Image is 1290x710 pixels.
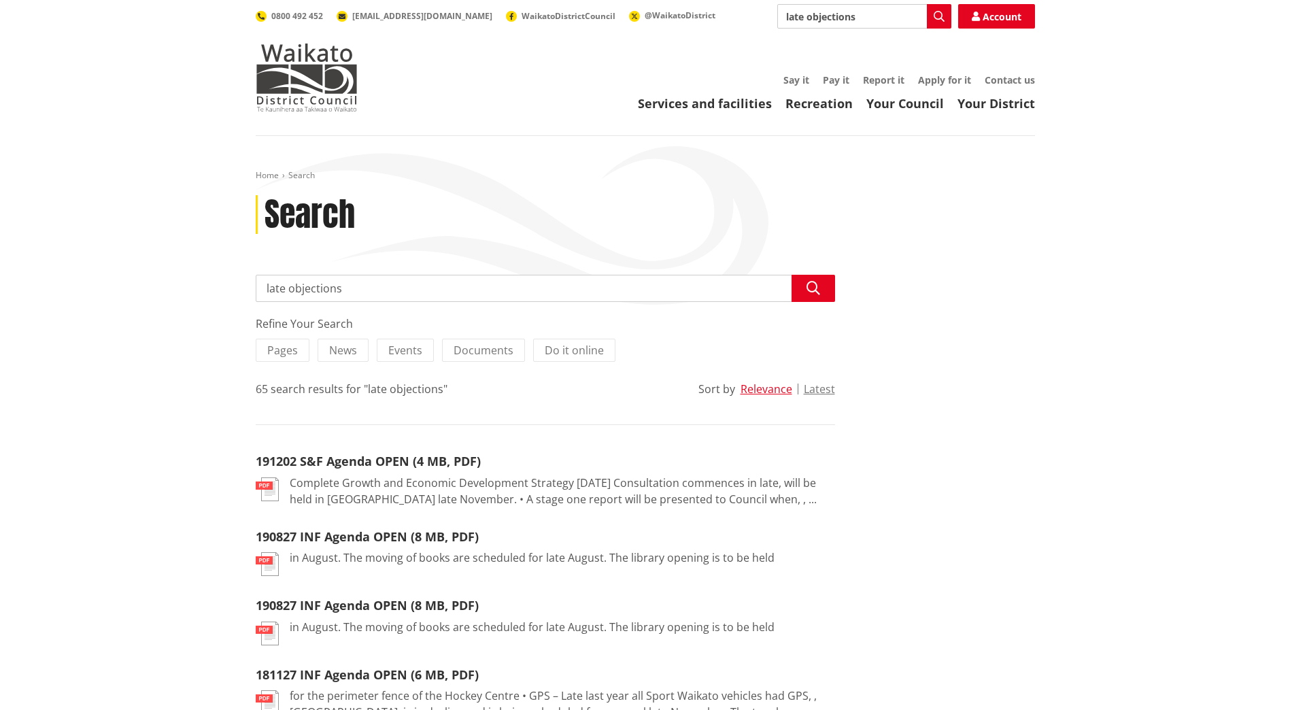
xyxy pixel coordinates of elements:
a: 181127 INF Agenda OPEN (6 MB, PDF) [256,666,479,683]
div: Refine Your Search [256,316,835,332]
a: [EMAIL_ADDRESS][DOMAIN_NAME] [337,10,492,22]
img: Waikato District Council - Te Kaunihera aa Takiwaa o Waikato [256,44,358,112]
a: Say it [783,73,809,86]
span: Documents [454,343,513,358]
a: Report it [863,73,904,86]
span: [EMAIL_ADDRESS][DOMAIN_NAME] [352,10,492,22]
a: Apply for it [918,73,971,86]
span: @WaikatoDistrict [645,10,715,21]
a: @WaikatoDistrict [629,10,715,21]
span: Search [288,169,315,181]
img: document-pdf.svg [256,552,279,576]
p: in August. The moving of books are scheduled for late August. The library opening is to be held [290,619,775,635]
img: document-pdf.svg [256,622,279,645]
a: Pay it [823,73,849,86]
a: 190827 INF Agenda OPEN (8 MB, PDF) [256,528,479,545]
a: Services and facilities [638,95,772,112]
span: Events [388,343,422,358]
span: WaikatoDistrictCouncil [522,10,615,22]
input: Search input [256,275,835,302]
a: 190827 INF Agenda OPEN (8 MB, PDF) [256,597,479,613]
button: Relevance [741,383,792,395]
span: News [329,343,357,358]
a: Home [256,169,279,181]
a: Recreation [785,95,853,112]
a: 0800 492 452 [256,10,323,22]
h1: Search [265,195,355,235]
nav: breadcrumb [256,170,1035,182]
span: Do it online [545,343,604,358]
a: 191202 S&F Agenda OPEN (4 MB, PDF) [256,453,481,469]
a: Contact us [985,73,1035,86]
p: in August. The moving of books are scheduled for late August. The library opening is to be held [290,550,775,566]
input: Search input [777,4,951,29]
span: Pages [267,343,298,358]
p: Complete Growth and Economic Development Strategy [DATE] Consultation commences in late, will be ... [290,475,835,507]
a: Your District [957,95,1035,112]
a: WaikatoDistrictCouncil [506,10,615,22]
img: document-pdf.svg [256,477,279,501]
div: Sort by [698,381,735,397]
button: Latest [804,383,835,395]
a: Account [958,4,1035,29]
span: 0800 492 452 [271,10,323,22]
div: 65 search results for "late objections" [256,381,447,397]
a: Your Council [866,95,944,112]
